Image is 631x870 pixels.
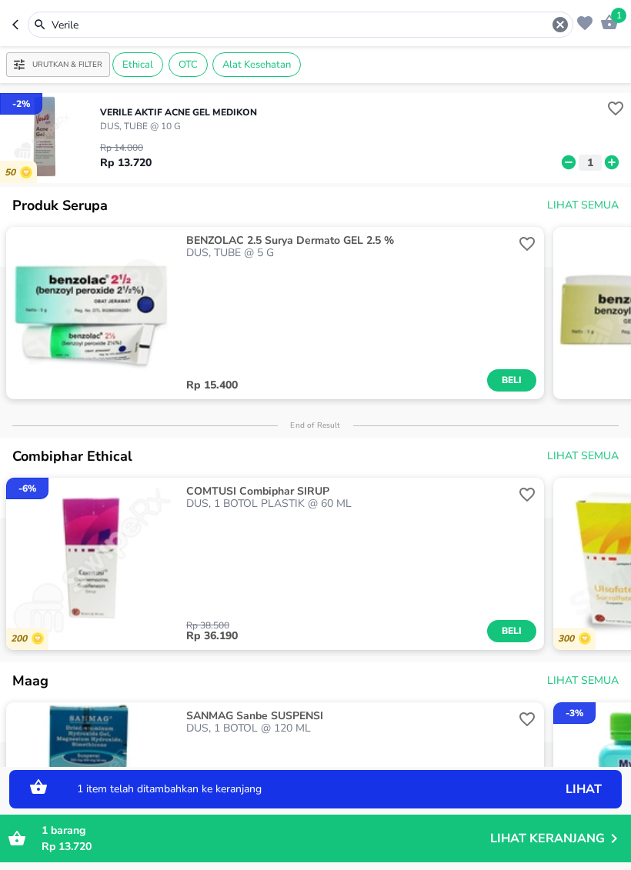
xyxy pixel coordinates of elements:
[583,155,597,171] p: 1
[186,498,516,510] p: DUS, 1 BOTOL PLASTIK @ 60 ML
[42,823,48,838] span: 1
[596,9,619,33] button: 1
[186,485,512,498] p: COMTUSI Combiphar SIRUP
[113,58,162,72] span: Ethical
[100,155,152,171] p: Rp 13.720
[547,196,619,215] span: Lihat Semua
[487,369,536,392] button: Beli
[169,58,207,72] span: OTC
[50,17,551,33] input: Cari 4000+ produk di sini
[11,633,32,645] p: 200
[169,52,208,77] div: OTC
[6,478,179,650] img: ID104106-2.2cc2cdd8-f223-4664-8cc9-7782683f99d5.jpeg
[558,633,579,645] p: 300
[6,52,110,77] button: Urutkan & Filter
[213,58,300,72] span: Alat Kesehatan
[186,235,512,247] p: BENZOLAC 2.5 Surya Dermato GEL 2.5 %
[566,706,583,720] p: - 3 %
[186,722,516,735] p: DUS, 1 BOTOL @ 120 ML
[611,8,626,23] span: 1
[541,442,622,471] button: Lihat Semua
[499,372,525,388] span: Beli
[547,672,619,691] span: Lihat Semua
[12,97,30,111] p: - 2 %
[186,247,516,259] p: DUS, TUBE @ 5 G
[42,839,92,854] span: Rp 13.720
[100,141,152,155] p: Rp 14.000
[18,482,36,495] p: - 6 %
[186,630,488,642] p: Rp 36.190
[579,155,602,171] button: 1
[186,710,512,722] p: SANMAG Sanbe SUSPENSI
[5,167,20,178] p: 50
[112,52,163,77] div: Ethical
[6,227,179,399] img: ID101954-1.cd54c1fc-3dfb-4488-91de-9d9d4a4c2098.jpeg
[541,192,622,220] button: Lihat Semua
[547,447,619,466] span: Lihat Semua
[186,379,488,392] p: Rp 15.400
[212,52,301,77] div: Alat Kesehatan
[32,59,102,71] p: Urutkan & Filter
[487,620,536,642] button: Beli
[42,822,490,838] p: barang
[100,105,257,119] p: VERILE AKTIF ACNE GEL Medikon
[186,621,488,630] p: Rp 38.500
[77,784,507,795] p: 1 item telah ditambahkan ke keranjang
[499,623,525,639] span: Beli
[541,667,622,695] button: Lihat Semua
[100,119,257,133] p: DUS, TUBE @ 10 G
[278,420,352,431] p: End of Result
